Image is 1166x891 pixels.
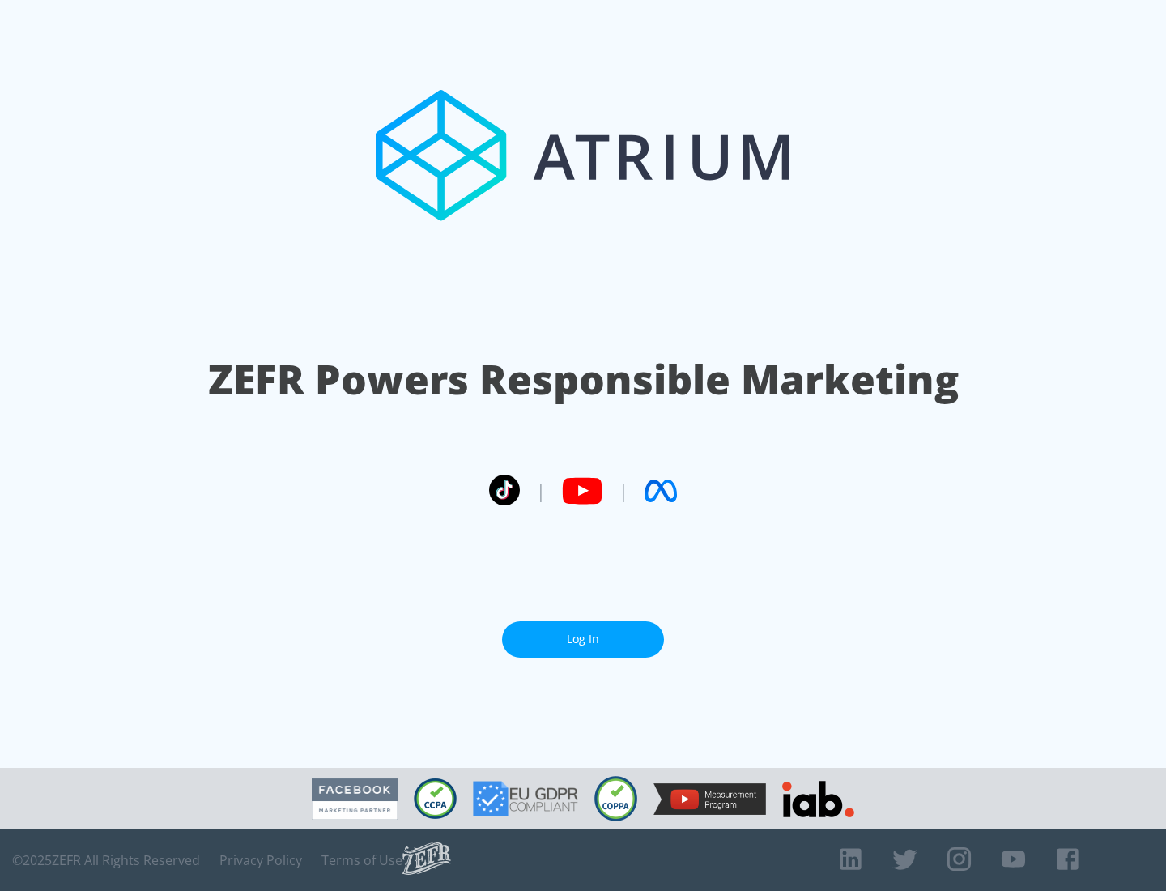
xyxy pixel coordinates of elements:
img: IAB [782,781,854,817]
h1: ZEFR Powers Responsible Marketing [208,352,959,407]
img: CCPA Compliant [414,778,457,819]
a: Privacy Policy [219,852,302,868]
span: | [619,479,628,503]
img: GDPR Compliant [473,781,578,816]
img: COPPA Compliant [594,776,637,821]
span: | [536,479,546,503]
img: Facebook Marketing Partner [312,778,398,820]
img: YouTube Measurement Program [653,783,766,815]
span: © 2025 ZEFR All Rights Reserved [12,852,200,868]
a: Log In [502,621,664,658]
a: Terms of Use [321,852,402,868]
